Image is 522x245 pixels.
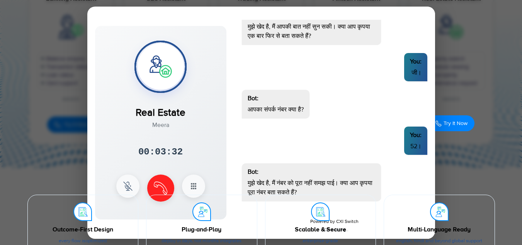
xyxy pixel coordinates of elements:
[248,167,375,176] div: Bot:
[136,98,185,120] div: Real Estate
[277,225,364,234] div: Scalable & Secure
[396,225,483,234] div: Multi-Language Ready
[410,68,422,77] p: जी।
[136,120,185,130] div: Meera
[158,225,245,234] div: Plug-and-Play
[428,115,474,131] button: Try It Now
[410,142,422,151] p: 52।
[410,57,422,66] div: You:
[303,238,338,244] span: Enterprise-grade
[59,238,85,244] span: Every flow is
[435,120,442,127] img: Call Icon
[85,238,107,244] span: optimized
[248,22,375,41] p: मुझे खेद है, मैं आपकी बात नहीं सुन सकी। क्या आप कृपया एक बार फिर से बता सकते हैं?
[39,225,127,234] div: Outcome-First Design
[248,94,304,103] div: Bot:
[444,120,468,127] span: Try It Now
[248,105,304,114] p: आपका संपर्क नंबर क्या है?
[410,130,422,140] div: You:
[138,145,183,159] div: 00:03:32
